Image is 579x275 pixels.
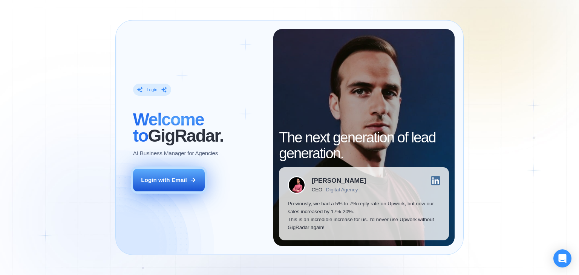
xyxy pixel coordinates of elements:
h2: The next generation of lead generation. [279,130,449,161]
div: Open Intercom Messenger [553,249,571,267]
p: Previously, we had a 5% to 7% reply rate on Upwork, but now our sales increased by 17%-20%. This ... [288,200,440,232]
div: CEO [312,187,322,192]
div: [PERSON_NAME] [312,177,366,184]
div: Login with Email [141,176,187,184]
div: Login [147,87,157,93]
div: Digital Agency [326,187,358,192]
button: Login with Email [133,169,205,191]
p: AI Business Manager for Agencies [133,149,218,157]
h2: ‍ GigRadar. [133,112,265,143]
span: Welcome to [133,110,204,145]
